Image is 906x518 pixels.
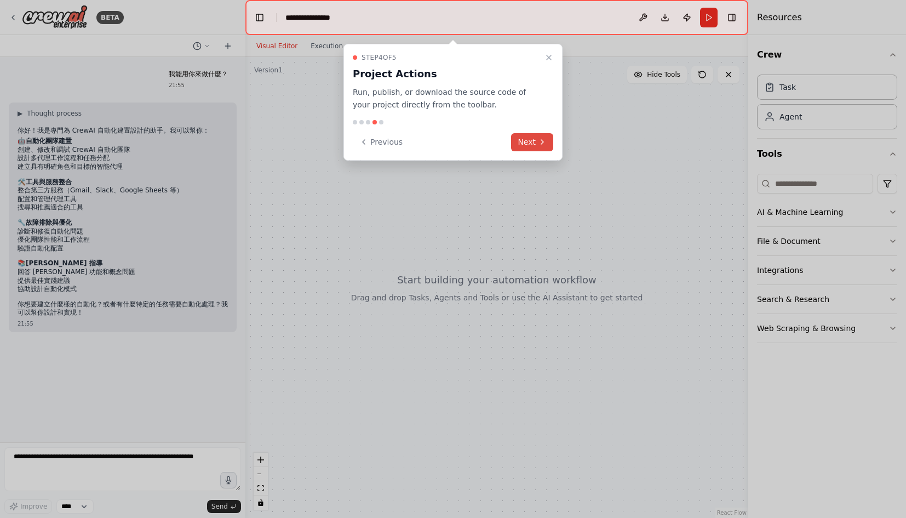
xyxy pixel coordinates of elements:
p: Run, publish, or download the source code of your project directly from the toolbar. [353,86,540,111]
button: Previous [353,133,409,151]
button: Hide left sidebar [252,10,267,25]
h3: Project Actions [353,66,540,82]
span: Step 4 of 5 [362,53,397,62]
button: Close walkthrough [542,51,555,64]
button: Next [511,133,553,151]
